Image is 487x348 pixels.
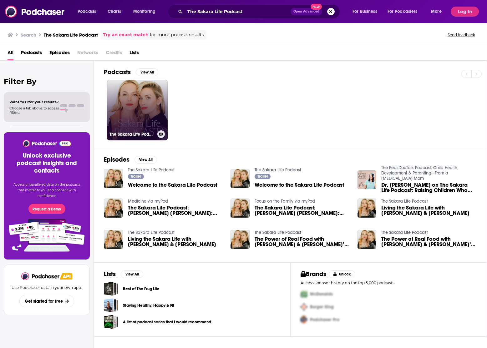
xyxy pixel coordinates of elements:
a: Welcome to the Sakara Life Podcast [255,182,344,188]
a: Podcasts [21,48,42,60]
a: Medicine via myPod [128,199,168,204]
button: Get started for free [19,295,74,307]
img: Third Pro Logo [298,313,310,326]
span: Monitoring [133,7,155,16]
a: The Sakara Life Podcast [255,230,301,235]
a: A list of podcast series that I would recommend. [123,319,212,325]
a: PodcastsView All [104,68,158,76]
img: Welcome to the Sakara Life Podcast [231,169,250,188]
div: Search podcasts, credits, & more... [174,4,346,19]
a: The Sakara Life Podcast [381,230,428,235]
button: Send feedback [446,32,477,38]
span: Living the Sakara Life with [PERSON_NAME] & [PERSON_NAME] [381,205,477,216]
a: The PedsDocTalk Podcast: Child Health, Development & Parenting—From a Pediatrician Mom [381,165,458,181]
span: Dr. [PERSON_NAME] on The Sakara Life Podcast: Raising Children Who Know Their Bodies [381,182,477,193]
button: open menu [129,7,164,17]
span: Podchaser Pro [310,317,339,322]
h3: The Sakara Life Podcast [44,32,98,38]
a: The Sakara Life Podcast: Dr. Leigh Erin Connealy: Habits to Support Your Longevity and Prevent Ca... [128,205,223,216]
a: A list of podcast series that I would recommend. [104,315,118,329]
img: Living the Sakara Life with Danielle & Whitney [104,230,123,249]
a: Staying Healthy, Happy & Fit [123,302,174,309]
img: Podchaser - Follow, Share and Rate Podcasts [21,272,60,280]
a: The Sakara Life Podcast [381,199,428,204]
a: Focus on the Family via myPod [255,199,315,204]
p: Access sponsor history on the top 5,000 podcasts. [301,280,477,285]
a: The Sakara Life Podcast [255,167,301,173]
img: Podchaser API banner [60,273,72,280]
h2: Brands [301,270,327,278]
button: View All [121,270,143,278]
img: The Sakara Life Podcast: Dr. Leigh Erin Connealy: Habits to Support Your Longevity and Prevent Ca... [104,199,123,218]
a: The Power of Real Food with Mark Bittman & Sakara’s Chef Tyler [255,236,350,247]
img: Dr. Mona on The Sakara Life Podcast: Raising Children Who Know Their Bodies [358,170,377,189]
button: open menu [348,7,385,17]
button: View All [134,156,157,164]
a: All [8,48,13,60]
img: Podchaser - Follow, Share and Rate Podcasts [22,140,71,147]
h3: The Sakara Life Podcast [109,132,155,137]
span: For Business [353,7,377,16]
a: EpisodesView All [104,156,157,164]
a: The Sakara Life Podcast: Dr. Leigh Erin Connealy: Habits to Support Your Longevity and Prevent Ca... [255,205,350,216]
span: The Power of Real Food with [PERSON_NAME] & [PERSON_NAME]’s Chef [PERSON_NAME] [381,236,477,247]
a: Welcome to the Sakara Life Podcast [128,182,217,188]
button: Log In [451,7,479,17]
button: open menu [383,7,427,17]
img: Podchaser - Follow, Share and Rate Podcasts [5,6,65,18]
img: Pro Features [7,219,87,252]
span: The Sakara Life Podcast: [PERSON_NAME] [PERSON_NAME]: Habits to Support Your Longevity and Preven... [255,205,350,216]
img: First Pro Logo [298,288,310,300]
img: The Sakara Life Podcast: Dr. Leigh Erin Connealy: Habits to Support Your Longevity and Prevent Ca... [231,199,250,218]
a: Living the Sakara Life with Danielle & Whitney [358,199,377,218]
a: Best of The Frug Life [104,282,118,296]
a: Living the Sakara Life with Danielle & Whitney [128,236,223,247]
a: Dr. Mona on The Sakara Life Podcast: Raising Children Who Know Their Bodies [381,182,477,193]
span: Charts [108,7,121,16]
span: Networks [77,48,98,60]
span: Burger King [310,304,334,310]
h2: Podcasts [104,68,131,76]
a: Best of The Frug Life [123,285,160,292]
a: Staying Healthy, Happy & Fit [104,298,118,312]
button: open menu [73,7,104,17]
img: The Power of Real Food with Mark Bittman & Sakara’s Chef Tyler [231,230,250,249]
p: Access unparalleled data on the podcasts that matter to you and connect with confidence. [11,182,82,199]
img: Welcome to the Sakara Life Podcast [104,169,123,188]
span: For Podcasters [388,7,418,16]
button: open menu [427,7,449,17]
a: Lists [129,48,139,60]
a: Charts [104,7,125,17]
input: Search podcasts, credits, & more... [185,7,291,17]
button: View All [136,68,158,76]
p: Use Podchaser data in your own app. [12,285,82,290]
span: Choose a tab above to access filters. [9,106,59,115]
span: New [311,4,322,10]
button: Request a Demo [28,204,65,214]
span: Trailer [130,174,141,178]
a: Episodes [49,48,70,60]
span: Credits [106,48,122,60]
a: The Sakara Life Podcast [128,167,175,173]
span: Living the Sakara Life with [PERSON_NAME] & [PERSON_NAME] [128,236,223,247]
a: Try an exact match [103,31,149,38]
a: ListsView All [104,270,143,278]
span: The Power of Real Food with [PERSON_NAME] & [PERSON_NAME]’s Chef [PERSON_NAME] [255,236,350,247]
